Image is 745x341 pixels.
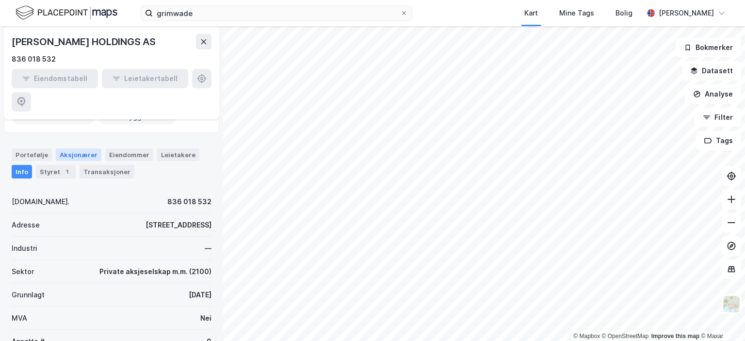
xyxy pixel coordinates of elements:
[695,108,741,127] button: Filter
[12,196,70,208] div: [DOMAIN_NAME].
[12,219,40,231] div: Adresse
[573,333,600,340] a: Mapbox
[602,333,649,340] a: OpenStreetMap
[696,294,745,341] iframe: Chat Widget
[12,289,45,301] div: Grunnlagt
[56,148,101,161] div: Aksjonærer
[12,148,52,161] div: Portefølje
[615,7,632,19] div: Bolig
[12,266,34,277] div: Sektor
[12,312,27,324] div: MVA
[682,61,741,81] button: Datasett
[685,84,741,104] button: Analyse
[36,165,76,179] div: Styret
[105,148,153,161] div: Eiendommer
[16,4,117,21] img: logo.f888ab2527a4732fd821a326f86c7f29.svg
[12,243,37,254] div: Industri
[153,6,400,20] input: Søk på adresse, matrikkel, gårdeiere, leietakere eller personer
[651,333,699,340] a: Improve this map
[62,167,72,177] div: 1
[12,165,32,179] div: Info
[12,53,56,65] div: 836 018 532
[559,7,594,19] div: Mine Tags
[676,38,741,57] button: Bokmerker
[696,131,741,150] button: Tags
[12,34,158,49] div: [PERSON_NAME] HOLDINGS AS
[200,312,211,324] div: Nei
[189,289,211,301] div: [DATE]
[167,196,211,208] div: 836 018 532
[659,7,714,19] div: [PERSON_NAME]
[80,165,134,179] div: Transaksjoner
[157,148,199,161] div: Leietakere
[524,7,538,19] div: Kart
[99,266,211,277] div: Private aksjeselskap m.m. (2100)
[146,219,211,231] div: [STREET_ADDRESS]
[205,243,211,254] div: —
